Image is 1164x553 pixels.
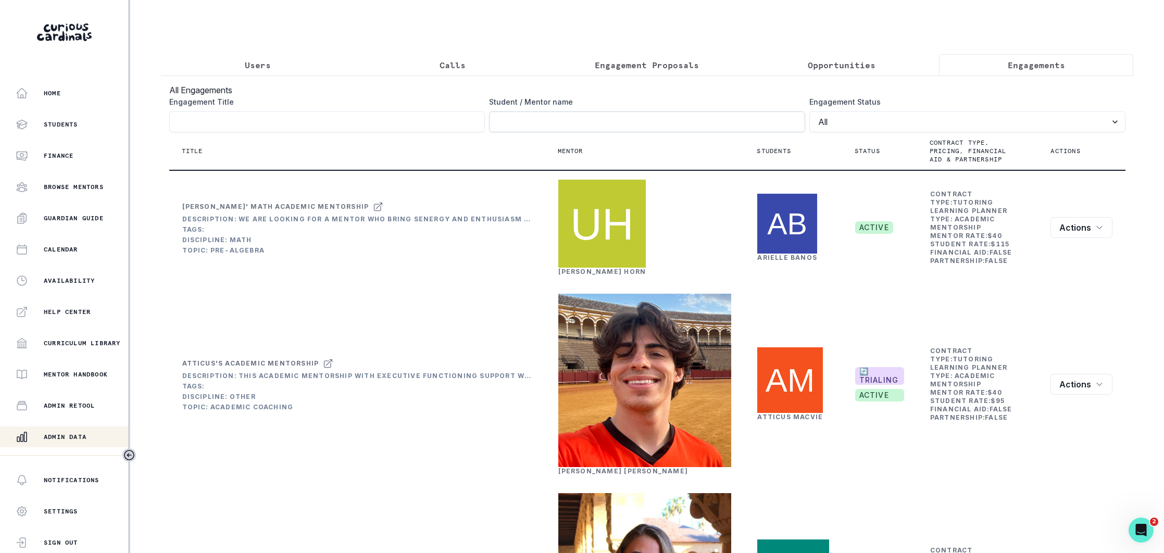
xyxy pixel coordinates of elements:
div: Topic: Pre-Algebra [182,246,532,255]
p: Engagements [1008,59,1065,71]
p: Browse Mentors [44,183,104,191]
a: [PERSON_NAME] [PERSON_NAME] [558,467,688,475]
b: Academic Mentorship [930,372,995,388]
b: false [985,257,1008,265]
div: Description: We are looking for a mentor who bring senergy and enthusiasm as well as consistency ... [182,215,532,223]
span: 2 [1150,518,1158,526]
h3: All Engagements [169,84,1125,96]
label: Engagement Status [809,96,1119,107]
div: Discipline: Other [182,393,532,401]
p: Mentor [558,147,583,155]
td: Contract Type: Learning Planner Type: Mentor Rate: Student Rate: Financial Aid: Partnership: [930,346,1026,422]
b: tutoring [953,198,994,206]
b: false [990,248,1012,256]
a: [PERSON_NAME] Horn [558,268,646,275]
p: Users [245,59,271,71]
b: $ 40 [987,388,1002,396]
div: Topic: Academic Coaching [182,403,532,411]
p: Home [44,89,61,97]
p: Calls [440,59,466,71]
p: Help Center [44,308,91,316]
p: Students [44,120,78,129]
b: $ 95 [991,397,1005,405]
p: Sign Out [44,538,78,547]
p: Title [182,147,203,155]
p: Admin Data [44,433,86,441]
b: $ 40 [987,232,1002,240]
p: Calendar [44,245,78,254]
iframe: Intercom live chat [1129,518,1154,543]
p: Status [855,147,880,155]
p: Guardian Guide [44,214,104,222]
td: Contract Type: Learning Planner Type: Mentor Rate: Student Rate: Financial Aid: Partnership: [930,190,1026,266]
p: Contract type, pricing, financial aid & partnership [930,139,1013,164]
b: $ 115 [991,240,1010,248]
span: active [855,221,893,234]
p: Opportunities [808,59,875,71]
div: Description: This Academic Mentorship with Executive Functioning support will pair [PERSON_NAME],... [182,372,532,380]
div: [PERSON_NAME]' Math Academic Mentorship [182,203,369,211]
div: Tags: [182,225,532,234]
p: Finance [44,152,73,160]
button: row menu [1050,217,1112,238]
p: Students [757,147,791,155]
b: Academic Mentorship [930,215,995,231]
p: Actions [1050,147,1080,155]
div: Tags: [182,382,532,391]
span: active [855,389,904,401]
p: Curriculum Library [44,339,121,347]
span: 🔄 TRIALING [855,367,904,385]
b: false [990,405,1012,413]
p: Notifications [44,476,99,484]
a: Atticus MacVie [757,413,823,421]
p: Settings [44,507,78,516]
div: Atticus's Academic Mentorship [182,359,319,368]
button: Toggle sidebar [122,448,136,462]
div: Discipline: Math [182,236,532,244]
b: false [985,413,1008,421]
label: Engagement Title [169,96,479,107]
p: Engagement Proposals [595,59,699,71]
a: Arielle Banos [757,254,817,261]
img: Curious Cardinals Logo [37,23,92,41]
b: tutoring [953,355,994,363]
button: row menu [1050,374,1112,395]
p: Mentor Handbook [44,370,108,379]
p: Availability [44,276,95,285]
p: Admin Retool [44,401,95,410]
label: Student / Mentor name [489,96,799,107]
